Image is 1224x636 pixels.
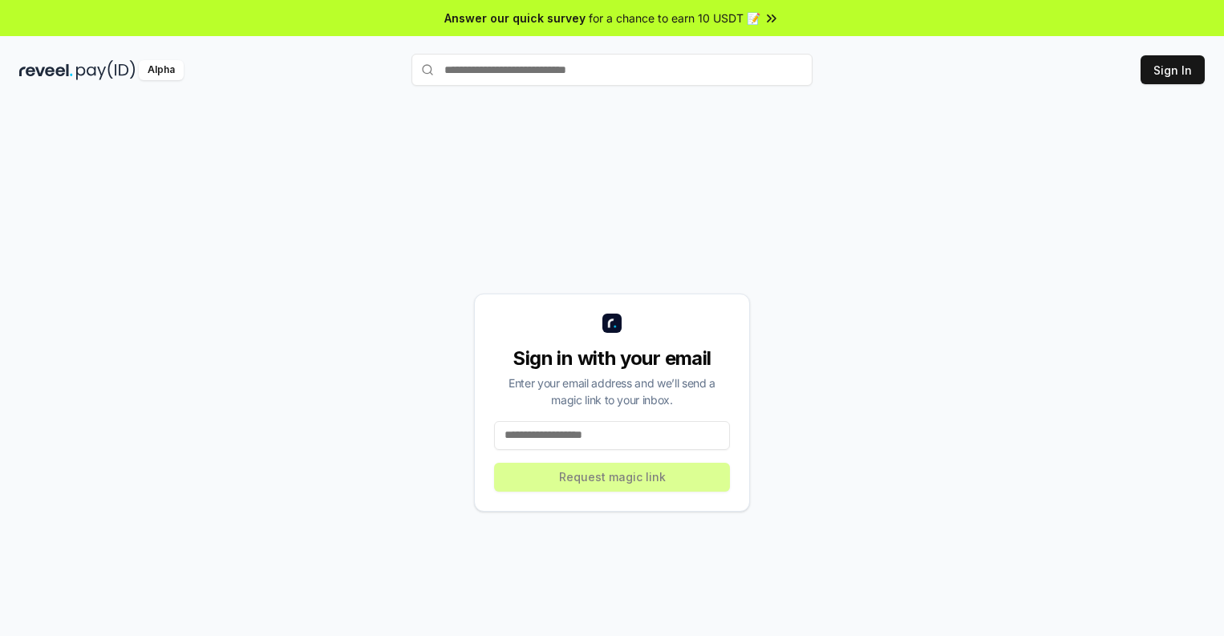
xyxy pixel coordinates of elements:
[589,10,760,26] span: for a chance to earn 10 USDT 📝
[494,346,730,371] div: Sign in with your email
[76,60,136,80] img: pay_id
[139,60,184,80] div: Alpha
[602,314,622,333] img: logo_small
[494,375,730,408] div: Enter your email address and we’ll send a magic link to your inbox.
[444,10,586,26] span: Answer our quick survey
[1141,55,1205,84] button: Sign In
[19,60,73,80] img: reveel_dark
